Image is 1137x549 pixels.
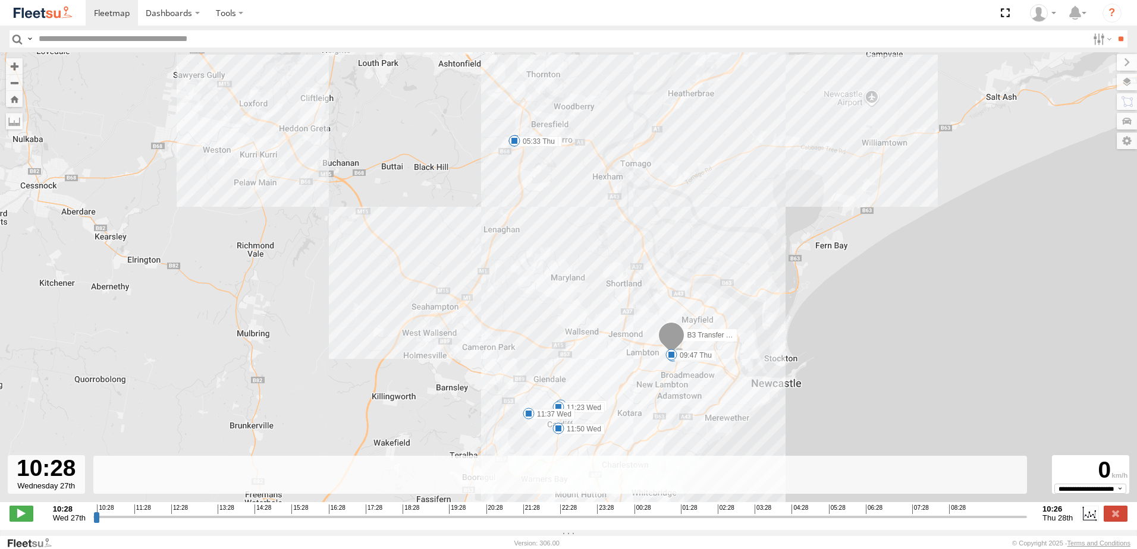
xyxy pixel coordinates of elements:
[1067,539,1130,547] a: Terms and Conditions
[6,113,23,130] label: Measure
[171,504,188,514] span: 12:28
[255,504,271,514] span: 14:28
[6,74,23,91] button: Zoom out
[514,136,558,147] label: 05:33 Thu
[671,350,715,361] label: 09:47 Thu
[866,504,882,514] span: 06:28
[1103,4,1122,23] i: ?
[12,5,74,21] img: fleetsu-logo-horizontal.svg
[949,504,966,514] span: 08:28
[597,504,614,514] span: 23:28
[681,504,698,514] span: 01:28
[218,504,234,514] span: 13:28
[7,537,61,549] a: Visit our Website
[1026,4,1060,22] div: Matt Curtis
[687,331,743,339] span: B3 Transfer Truck
[1117,132,1137,149] label: Map Settings
[560,504,577,514] span: 22:28
[10,506,33,521] label: Play/Stop
[755,504,771,514] span: 03:28
[25,30,34,48] label: Search Query
[366,504,382,514] span: 17:28
[134,504,151,514] span: 11:28
[829,504,846,514] span: 05:28
[6,58,23,74] button: Zoom in
[912,504,929,514] span: 07:28
[514,539,560,547] div: Version: 306.00
[6,91,23,107] button: Zoom Home
[558,402,605,413] label: 11:23 Wed
[718,504,734,514] span: 02:28
[1042,504,1073,513] strong: 10:26
[1088,30,1114,48] label: Search Filter Options
[529,409,575,419] label: 11:37 Wed
[291,504,308,514] span: 15:28
[53,513,86,522] span: Wed 27th Aug 2025
[635,504,651,514] span: 00:28
[561,400,607,411] label: 11:16 Wed
[449,504,466,514] span: 19:28
[558,424,605,434] label: 11:50 Wed
[791,504,808,514] span: 04:28
[1054,457,1127,484] div: 0
[1104,506,1127,521] label: Close
[403,504,419,514] span: 18:28
[97,504,114,514] span: 10:28
[1042,513,1073,522] span: Thu 28th Aug 2025
[1012,539,1130,547] div: © Copyright 2025 -
[486,504,503,514] span: 20:28
[53,504,86,513] strong: 10:28
[329,504,346,514] span: 16:28
[523,504,540,514] span: 21:28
